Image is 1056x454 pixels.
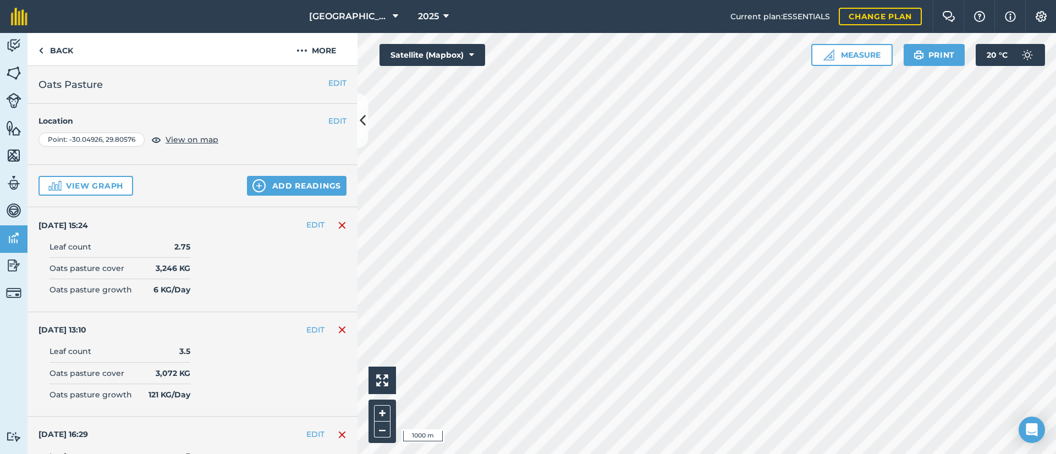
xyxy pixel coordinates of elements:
img: svg+xml;base64,PHN2ZyB4bWxucz0iaHR0cDovL3d3dy53My5vcmcvMjAwMC9zdmciIHdpZHRoPSI1NiIgaGVpZ2h0PSI2MC... [6,65,21,81]
span: 2025 [418,10,439,23]
h4: [DATE] 15:24 [38,220,88,231]
button: EDIT [306,324,324,336]
div: Point : -30.04926 , 29.80576 [38,132,145,147]
img: svg+xml;base64,PHN2ZyB4bWxucz0iaHR0cDovL3d3dy53My5vcmcvMjAwMC9zdmciIHdpZHRoPSI1NiIgaGVpZ2h0PSI2MC... [6,120,21,136]
a: Change plan [839,8,922,25]
button: More [275,33,358,65]
strong: 3.5 [179,345,190,357]
h4: [DATE] 13:10 [38,324,86,335]
img: svg+xml;base64,PD94bWwgdmVyc2lvbj0iMS4wIiBlbmNvZGluZz0idXRmLTgiPz4KPCEtLSBHZW5lcmF0b3I6IEFkb2JlIE... [6,230,21,246]
strong: 3,072 KG [156,367,190,379]
span: Oats pasture cover [50,262,124,274]
button: EDIT [306,428,324,440]
img: svg+xml;base64,PHN2ZyB4bWxucz0iaHR0cDovL3d3dy53My5vcmcvMjAwMC9zdmciIHdpZHRoPSI1NiIgaGVpZ2h0PSI2MC... [6,147,21,164]
button: EDIT [306,219,324,231]
img: svg+xml;base64,PD94bWwgdmVyc2lvbj0iMS4wIiBlbmNvZGluZz0idXRmLTgiPz4KPCEtLSBHZW5lcmF0b3I6IEFkb2JlIE... [6,202,21,219]
button: EDIT [328,115,346,127]
img: svg+xml;base64,PD94bWwgdmVyc2lvbj0iMS4wIiBlbmNvZGluZz0idXRmLTgiPz4KPCEtLSBHZW5lcmF0b3I6IEFkb2JlIE... [6,285,21,301]
span: Current plan : ESSENTIALS [730,10,830,23]
img: svg+xml;base64,PHN2ZyB4bWxucz0iaHR0cDovL3d3dy53My5vcmcvMjAwMC9zdmciIHdpZHRoPSIxNyIgaGVpZ2h0PSIxNy... [1005,10,1016,23]
img: svg+xml;base64,PD94bWwgdmVyc2lvbj0iMS4wIiBlbmNvZGluZz0idXRmLTgiPz4KPCEtLSBHZW5lcmF0b3I6IEFkb2JlIE... [6,257,21,274]
img: svg+xml;base64,PHN2ZyB4bWxucz0iaHR0cDovL3d3dy53My5vcmcvMjAwMC9zdmciIHdpZHRoPSIxNiIgaGVpZ2h0PSIyNC... [338,428,346,441]
button: Add readings [247,176,346,196]
span: Oats pasture growth [50,389,132,401]
img: svg+xml;base64,PD94bWwgdmVyc2lvbj0iMS4wIiBlbmNvZGluZz0idXRmLTgiPz4KPCEtLSBHZW5lcmF0b3I6IEFkb2JlIE... [6,175,21,191]
span: Leaf count [50,241,91,253]
img: svg+xml;base64,PD94bWwgdmVyc2lvbj0iMS4wIiBlbmNvZGluZz0idXRmLTgiPz4KPCEtLSBHZW5lcmF0b3I6IEFkb2JlIE... [6,37,21,54]
span: 20 ° C [987,44,1008,66]
strong: 2.75 [174,241,190,253]
img: svg+xml;base64,PHN2ZyB4bWxucz0iaHR0cDovL3d3dy53My5vcmcvMjAwMC9zdmciIHdpZHRoPSI5IiBoZWlnaHQ9IjI0Ii... [38,44,43,57]
span: [GEOGRAPHIC_DATA] Farming [309,10,388,23]
button: Satellite (Mapbox) [380,44,485,66]
img: Four arrows, one pointing top left, one top right, one bottom right and the last bottom left [376,374,388,386]
h4: [DATE] 16:29 [38,429,88,440]
img: svg+xml;base64,PD94bWwgdmVyc2lvbj0iMS4wIiBlbmNvZGluZz0idXRmLTgiPz4KPCEtLSBHZW5lcmF0b3I6IEFkb2JlIE... [6,93,21,108]
img: svg+xml;base64,PHN2ZyB4bWxucz0iaHR0cDovL3d3dy53My5vcmcvMjAwMC9zdmciIHdpZHRoPSIyMCIgaGVpZ2h0PSIyNC... [296,44,307,57]
h4: Location [38,115,346,127]
img: svg+xml;base64,PD94bWwgdmVyc2lvbj0iMS4wIiBlbmNvZGluZz0idXRmLTgiPz4KPCEtLSBHZW5lcmF0b3I6IEFkb2JlIE... [48,179,62,192]
span: View on map [166,134,218,146]
span: Oats pasture cover [50,367,124,379]
button: Print [904,44,965,66]
img: svg+xml;base64,PHN2ZyB4bWxucz0iaHR0cDovL3d3dy53My5vcmcvMjAwMC9zdmciIHdpZHRoPSIxNiIgaGVpZ2h0PSIyNC... [338,219,346,232]
img: fieldmargin Logo [11,8,28,25]
div: Open Intercom Messenger [1019,417,1045,443]
img: svg+xml;base64,PHN2ZyB4bWxucz0iaHR0cDovL3d3dy53My5vcmcvMjAwMC9zdmciIHdpZHRoPSIxOSIgaGVpZ2h0PSIyNC... [914,48,924,62]
img: svg+xml;base64,PD94bWwgdmVyc2lvbj0iMS4wIiBlbmNvZGluZz0idXRmLTgiPz4KPCEtLSBHZW5lcmF0b3I6IEFkb2JlIE... [6,431,21,442]
span: Leaf count [50,345,91,357]
a: Back [28,33,84,65]
button: + [374,405,391,422]
strong: 3,246 KG [156,262,190,274]
button: Measure [811,44,893,66]
img: svg+xml;base64,PHN2ZyB4bWxucz0iaHR0cDovL3d3dy53My5vcmcvMjAwMC9zdmciIHdpZHRoPSIxOCIgaGVpZ2h0PSIyNC... [151,133,161,146]
strong: 6 KG/Day [153,284,190,296]
img: svg+xml;base64,PHN2ZyB4bWxucz0iaHR0cDovL3d3dy53My5vcmcvMjAwMC9zdmciIHdpZHRoPSIxNCIgaGVpZ2h0PSIyNC... [252,179,266,192]
img: svg+xml;base64,PHN2ZyB4bWxucz0iaHR0cDovL3d3dy53My5vcmcvMjAwMC9zdmciIHdpZHRoPSIxNiIgaGVpZ2h0PSIyNC... [338,323,346,336]
img: A question mark icon [973,11,986,22]
button: – [374,422,391,438]
button: View graph [38,176,133,196]
strong: 121 KG/Day [148,389,190,401]
span: Oats pasture growth [50,284,132,296]
button: 20 °C [976,44,1045,66]
button: EDIT [328,77,346,89]
button: View on map [151,133,218,146]
img: Two speech bubbles overlapping with the left bubble in the forefront [942,11,955,22]
img: svg+xml;base64,PD94bWwgdmVyc2lvbj0iMS4wIiBlbmNvZGluZz0idXRmLTgiPz4KPCEtLSBHZW5lcmF0b3I6IEFkb2JlIE... [1016,44,1038,66]
h2: Oats Pasture [38,77,346,92]
img: A cog icon [1035,11,1048,22]
img: Ruler icon [823,49,834,60]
